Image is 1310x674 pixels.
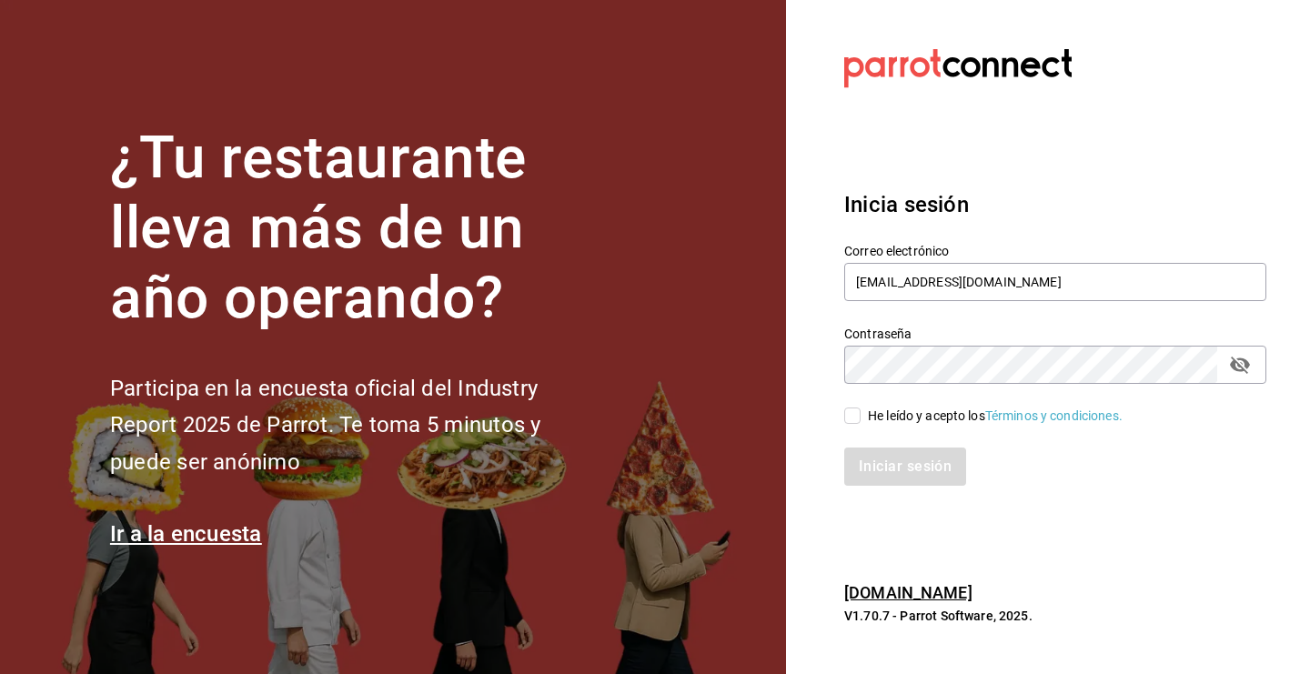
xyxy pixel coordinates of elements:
h1: ¿Tu restaurante lleva más de un año operando? [110,124,601,333]
a: Términos y condiciones. [985,408,1123,423]
a: [DOMAIN_NAME] [844,583,972,602]
p: V1.70.7 - Parrot Software, 2025. [844,607,1266,625]
div: He leído y acepto los [868,407,1123,426]
input: Ingresa tu correo electrónico [844,263,1266,301]
a: Ir a la encuesta [110,521,262,547]
button: passwordField [1224,349,1255,380]
label: Contraseña [844,327,1266,340]
h3: Inicia sesión [844,188,1266,221]
label: Correo electrónico [844,245,1266,257]
h2: Participa en la encuesta oficial del Industry Report 2025 de Parrot. Te toma 5 minutos y puede se... [110,370,601,481]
